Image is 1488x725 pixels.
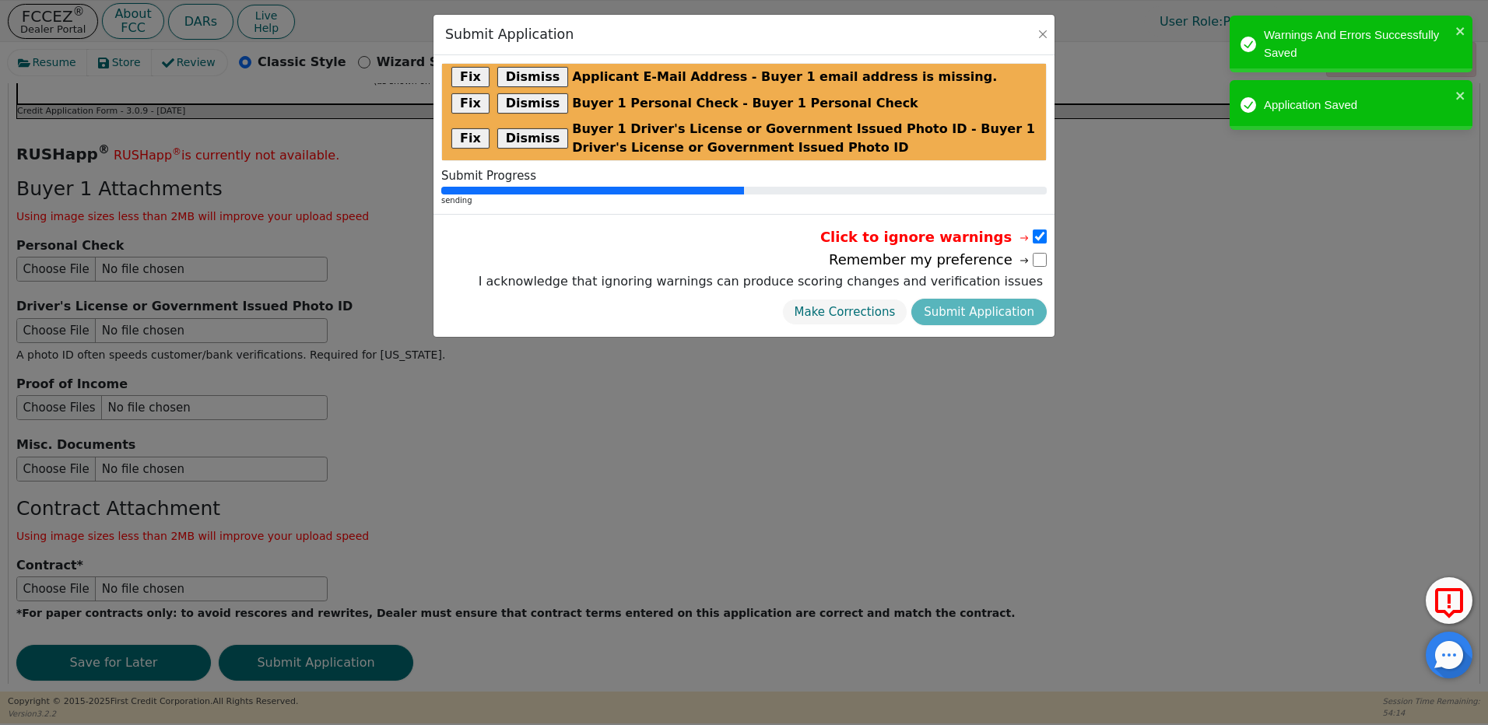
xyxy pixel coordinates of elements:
span: Buyer 1 Personal Check - Buyer 1 Personal Check [572,94,918,113]
button: Dismiss [497,93,569,114]
button: Dismiss [497,128,569,149]
span: Buyer 1 Driver's License or Government Issued Photo ID - Buyer 1 Driver's License or Government I... [572,120,1037,157]
div: Warnings And Errors Successfully Saved [1264,26,1451,61]
button: Dismiss [497,67,569,87]
label: I acknowledge that ignoring warnings can produce scoring changes and verification issues [475,272,1047,291]
button: Report Error to FCC [1426,577,1472,624]
span: Applicant E-Mail Address - Buyer 1 email address is missing. [572,68,997,86]
button: Fix [451,128,490,149]
button: Fix [451,93,490,114]
button: Make Corrections [782,299,908,326]
button: Close [1035,26,1051,42]
button: close [1455,22,1466,40]
div: sending [441,194,1047,206]
button: close [1455,86,1466,104]
div: Application Saved [1264,96,1451,114]
span: Click to ignore warnings [820,226,1031,247]
h3: Submit Application [445,26,574,43]
button: Fix [451,67,490,87]
span: Remember my preference [829,249,1031,270]
div: Submit Progress [441,169,1047,183]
